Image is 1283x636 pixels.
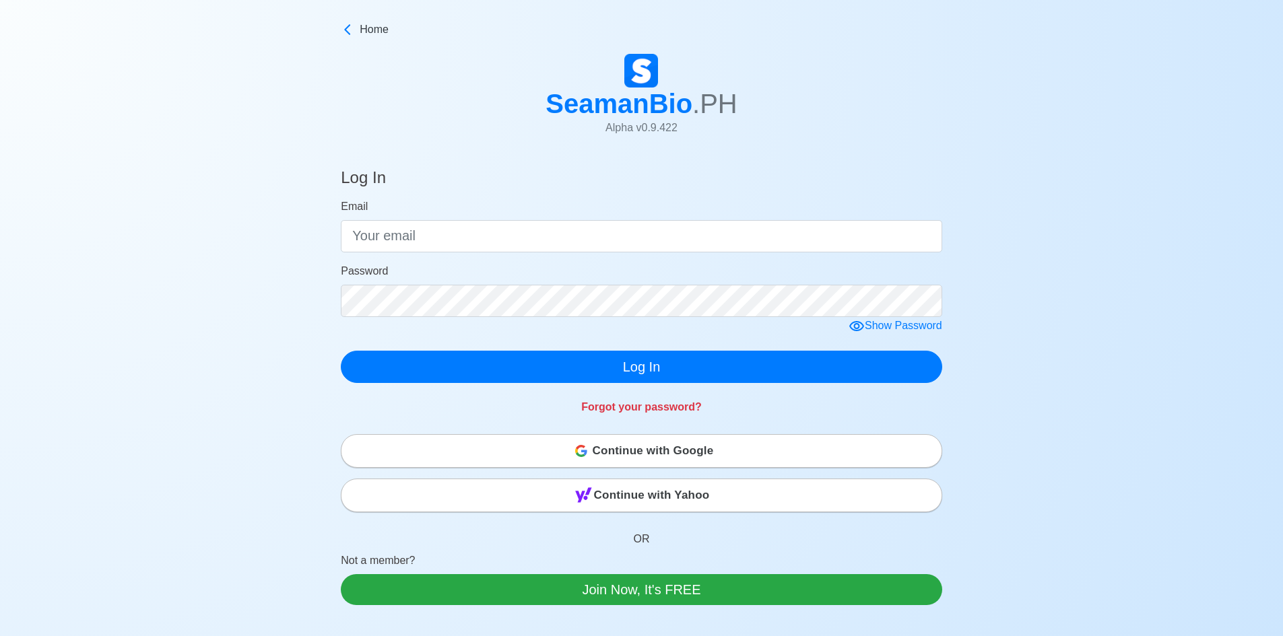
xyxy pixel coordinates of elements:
[594,482,710,509] span: Continue with Yahoo
[341,22,942,38] a: Home
[341,515,942,553] p: OR
[624,54,658,87] img: Logo
[546,54,737,147] a: SeamanBio.PHAlpha v0.9.422
[341,479,942,512] button: Continue with Yahoo
[581,401,702,413] a: Forgot your password?
[593,437,714,464] span: Continue with Google
[360,22,389,38] span: Home
[692,89,737,118] span: .PH
[341,574,942,605] a: Join Now, It's FREE
[341,265,388,277] span: Password
[546,120,737,136] p: Alpha v 0.9.422
[341,168,386,193] h4: Log In
[341,553,942,574] p: Not a member?
[341,351,942,383] button: Log In
[341,434,942,468] button: Continue with Google
[546,87,737,120] h1: SeamanBio
[341,201,368,212] span: Email
[849,318,942,334] div: Show Password
[341,220,942,252] input: Your email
